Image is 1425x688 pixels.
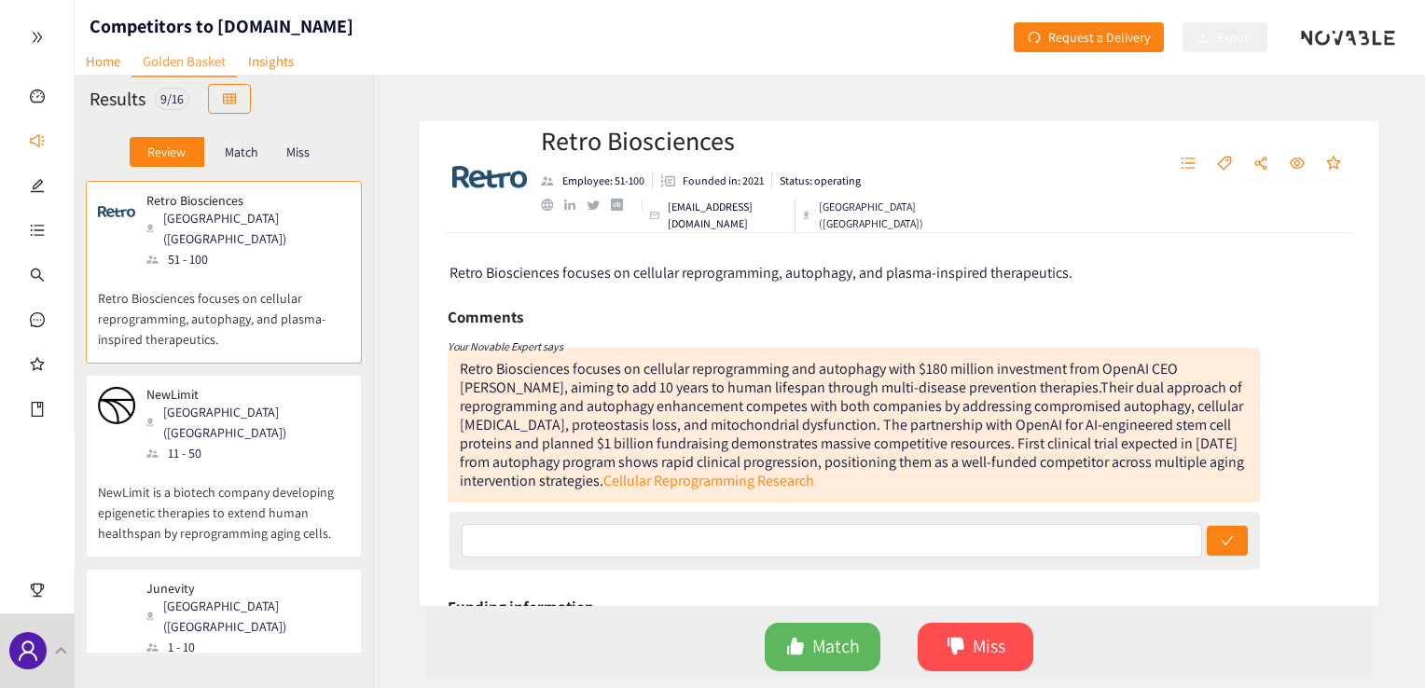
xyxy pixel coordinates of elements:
[772,172,861,189] li: Status
[98,463,350,544] p: NewLimit is a biotech company developing epigenetic therapies to extend human healthspan by repro...
[1332,599,1425,688] iframe: Chat Widget
[587,200,610,210] a: twitter
[30,125,45,162] span: sound
[31,31,44,44] span: double-right
[1244,149,1278,179] button: share-alt
[947,637,965,658] span: dislike
[146,193,337,208] p: Retro Biosciences
[90,86,145,112] h2: Results
[564,200,587,211] a: linkedin
[448,339,563,353] i: Your Novable Expert says
[1171,149,1205,179] button: unordered-list
[146,581,337,596] p: Junevity
[30,393,45,431] span: book
[208,84,251,114] button: table
[223,92,236,107] span: table
[1028,31,1041,46] span: redo
[98,387,135,424] img: Snapshot of the company's website
[146,443,348,463] div: 11 - 50
[147,144,186,159] p: Review
[1208,149,1241,179] button: tag
[812,632,860,661] span: Match
[146,387,337,402] p: NewLimit
[541,172,653,189] li: Employees
[460,359,1244,490] div: Retro Biosciences focuses on cellular reprogramming and autophagy with $180 million investment fr...
[1217,156,1232,172] span: tag
[765,623,880,671] button: likeMatch
[30,170,45,207] span: edit
[611,199,634,211] a: crunchbase
[1290,156,1305,172] span: eye
[146,596,348,637] div: [GEOGRAPHIC_DATA] ([GEOGRAPHIC_DATA])
[683,172,764,189] p: Founded in: 2021
[90,13,353,39] h1: Competitors to [DOMAIN_NAME]
[75,47,131,76] a: Home
[1221,534,1234,549] span: check
[98,193,135,230] img: Snapshot of the company's website
[98,269,350,350] p: Retro Biosciences focuses on cellular reprogramming, autophagy, and plasma-inspired therapeutics.
[450,263,1072,282] span: Retro Biosciences focuses on cellular reprogramming, autophagy, and plasma-inspired therapeutics.
[1332,599,1425,688] div: Widget de chat
[541,199,564,211] a: website
[1183,22,1267,52] button: downloadExport
[562,172,644,189] p: Employee: 51-100
[918,623,1033,671] button: dislikeMiss
[541,122,967,159] h2: Retro Biosciences
[1207,526,1248,556] button: check
[146,208,348,249] div: [GEOGRAPHIC_DATA] ([GEOGRAPHIC_DATA])
[448,303,523,331] h6: Comments
[286,144,310,159] p: Miss
[225,144,258,159] p: Match
[653,172,772,189] li: Founded in year
[30,574,45,612] span: trophy
[780,172,861,189] p: Status: operating
[30,214,45,252] span: unordered-list
[146,637,348,657] div: 1 - 10
[803,199,967,232] div: [GEOGRAPHIC_DATA] ([GEOGRAPHIC_DATA])
[1181,156,1196,172] span: unordered-list
[1326,156,1341,172] span: star
[131,47,237,77] a: Golden Basket
[1014,22,1164,52] button: redoRequest a Delivery
[98,581,135,618] img: Snapshot of the company's website
[146,249,348,269] div: 51 - 100
[452,140,527,214] img: Company Logo
[1253,156,1268,172] span: share-alt
[1317,149,1350,179] button: star
[448,593,594,621] h6: Funding information
[603,471,814,490] a: Cellular Reprogramming Research
[973,632,1005,661] span: Miss
[237,47,305,76] a: Insights
[155,88,189,110] div: 9 / 16
[17,640,39,662] span: user
[1048,27,1150,48] span: Request a Delivery
[146,402,348,443] div: [GEOGRAPHIC_DATA] ([GEOGRAPHIC_DATA])
[1280,149,1314,179] button: eye
[668,199,787,232] p: [EMAIL_ADDRESS][DOMAIN_NAME]
[786,637,805,658] span: like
